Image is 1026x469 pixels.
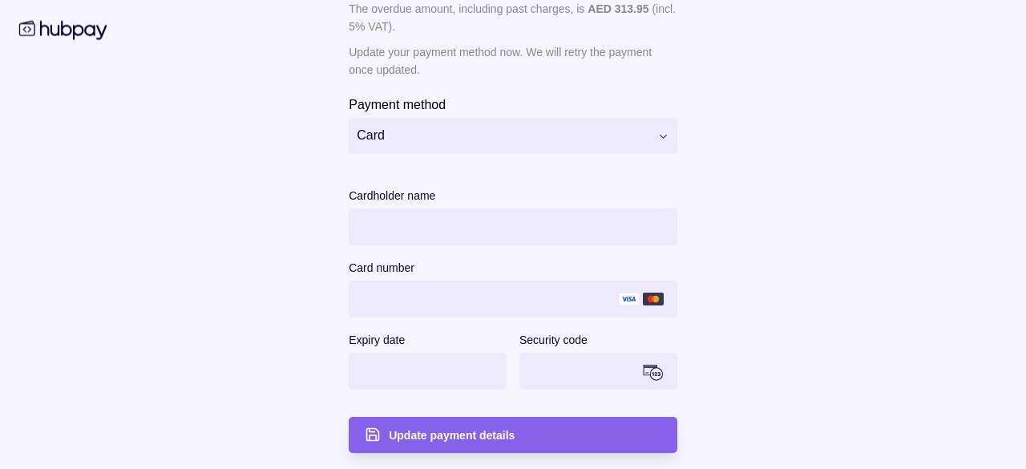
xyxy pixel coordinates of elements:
label: Payment method [349,95,446,114]
label: Cardholder name [349,186,435,205]
p: Payment method [349,98,446,111]
button: Update payment details [349,417,677,453]
label: Security code [519,330,588,350]
p: Update your payment method now. We will retry the payment once updated. [349,43,677,79]
span: Update payment details [389,430,515,443]
label: Expiry date [349,330,405,350]
p: AED 313.95 [588,2,648,15]
label: Card number [349,258,414,277]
